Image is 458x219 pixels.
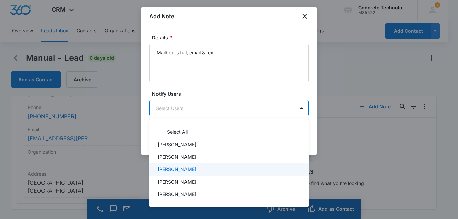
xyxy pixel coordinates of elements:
[158,191,196,198] p: [PERSON_NAME]
[158,153,196,160] p: [PERSON_NAME]
[158,178,196,185] p: [PERSON_NAME]
[158,141,196,148] p: [PERSON_NAME]
[158,166,196,173] p: [PERSON_NAME]
[167,128,188,135] p: Select All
